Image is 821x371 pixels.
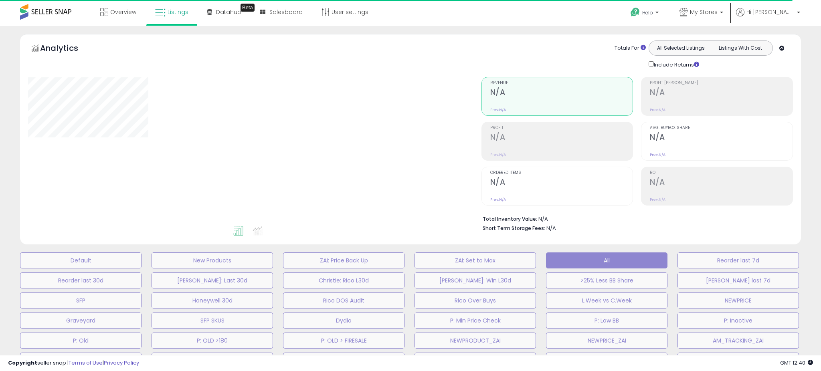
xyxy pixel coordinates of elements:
span: Profit [490,126,633,130]
span: My Stores [690,8,718,16]
button: Returns [20,353,142,369]
button: NEWPRICE [677,292,799,308]
button: Listings With Cost [710,43,770,53]
a: Hi [PERSON_NAME] [736,8,800,26]
button: L.Week vs C.Week [546,292,667,308]
span: Listings [168,8,188,16]
div: Tooltip anchor [241,4,255,12]
small: Prev: N/A [650,152,665,157]
small: Prev: N/A [490,152,506,157]
button: P: Low BB [546,313,667,329]
i: Get Help [630,7,640,17]
button: Returnsv2 [546,353,667,369]
button: Reorder last 30d [20,272,142,288]
small: Prev: N/A [650,107,665,112]
button: [PERSON_NAME]: Last 30d [152,272,273,288]
button: CPT EXISTS [283,353,404,369]
button: [PERSON_NAME] last 7d [677,272,799,288]
button: >25% Less BB Share [546,272,667,288]
button: P: Inactive [677,313,799,329]
button: OverSize [152,353,273,369]
span: Revenue [490,81,633,85]
span: Ordered Items [490,171,633,175]
h2: N/A [490,133,633,143]
small: Prev: N/A [650,197,665,202]
button: Graveyard [20,313,142,329]
button: Dydio [283,313,404,329]
button: P: Min Price Check [415,313,536,329]
a: Terms of Use [69,359,103,367]
li: N/A [483,214,787,223]
button: Rico DOS Audit [283,292,404,308]
h2: N/A [650,88,793,99]
h5: Analytics [40,42,94,56]
span: DataHub [216,8,241,16]
button: Default [20,252,142,268]
button: History [415,353,536,369]
span: 2025-10-6 12:40 GMT [780,359,813,367]
button: ZAI: Set to Max [415,252,536,268]
button: P: OLD >180 [152,333,273,349]
button: P: OLD > FIRESALE [283,333,404,349]
small: Prev: N/A [490,107,506,112]
h2: N/A [490,88,633,99]
span: ROI [650,171,793,175]
b: Short Term Storage Fees: [483,225,545,232]
button: SFP [20,292,142,308]
button: P: Old [20,333,142,349]
button: All Selected Listings [651,43,711,53]
div: Totals For [615,44,646,52]
button: Price Check [677,353,799,369]
span: Salesboard [269,8,303,16]
b: Total Inventory Value: [483,216,537,222]
span: Profit [PERSON_NAME] [650,81,793,85]
button: New Products [152,252,273,268]
button: AM_TRACKING_ZAI [677,333,799,349]
button: Christie: Rico L30d [283,272,404,288]
div: Include Returns [643,60,709,69]
span: Overview [110,8,136,16]
div: seller snap | | [8,359,139,367]
a: Help [624,1,667,26]
button: NEWPRICE_ZAI [546,333,667,349]
button: All [546,252,667,268]
h2: N/A [490,177,633,188]
span: N/A [546,224,556,232]
button: NEWPRODUCT_ZAI [415,333,536,349]
button: [PERSON_NAME]: Win L30d [415,272,536,288]
span: Help [642,9,653,16]
button: Rico Over Buys [415,292,536,308]
button: Honeywell 30d [152,292,273,308]
button: ZAI: Price Back Up [283,252,404,268]
h2: N/A [650,133,793,143]
span: Avg. Buybox Share [650,126,793,130]
button: SFP SKUS [152,313,273,329]
strong: Copyright [8,359,37,367]
small: Prev: N/A [490,197,506,202]
button: Reorder last 7d [677,252,799,268]
h2: N/A [650,177,793,188]
span: Hi [PERSON_NAME] [746,8,795,16]
a: Privacy Policy [104,359,139,367]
